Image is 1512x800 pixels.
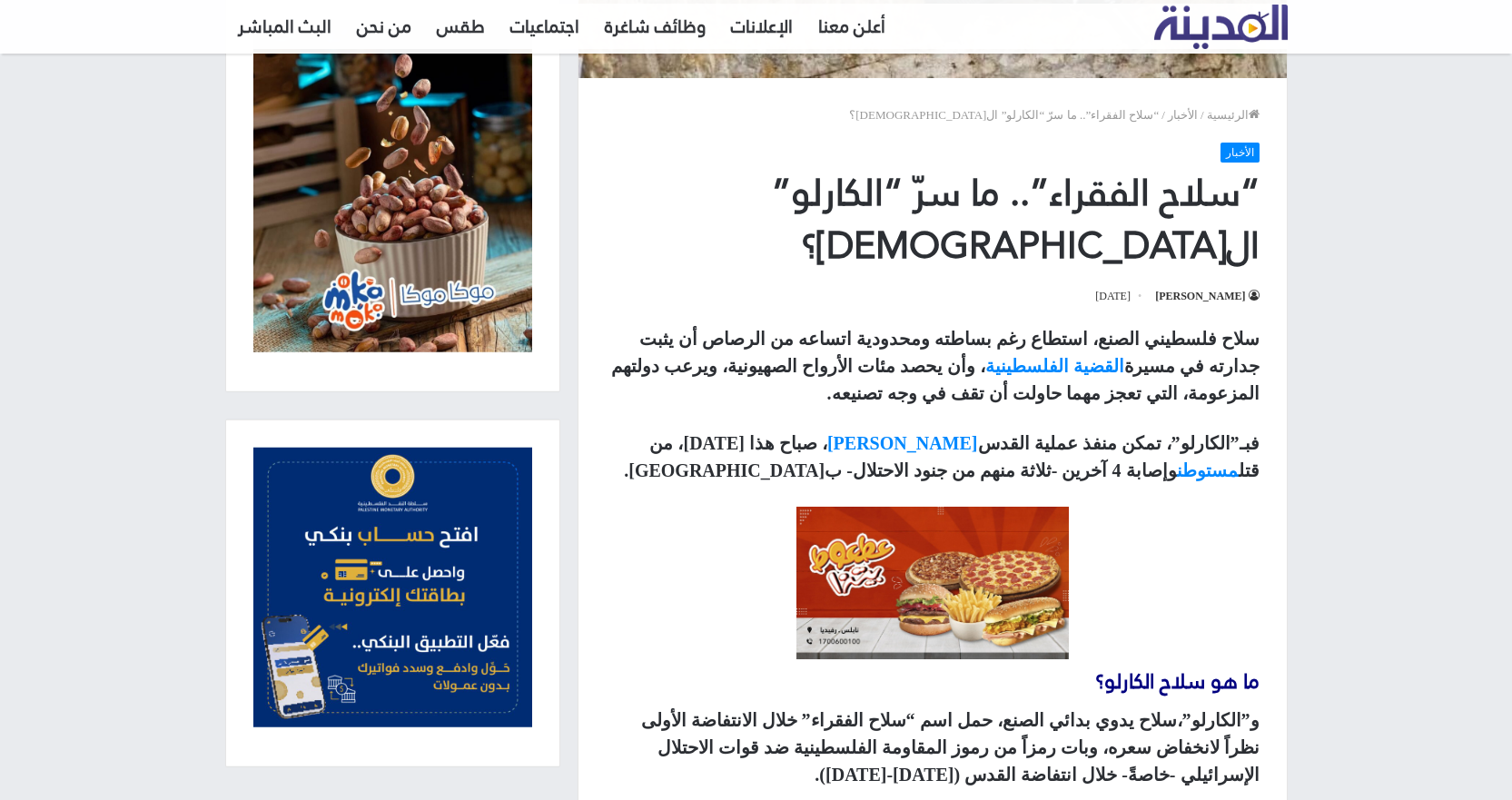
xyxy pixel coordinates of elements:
a: الرئيسية [1207,108,1260,122]
strong: سلاح فلسطيني الصنع، استطاع رغم بساطته ومحدودية اتساعه من الرصاص أن يثبت جدارته في مسيرة ، وأن يحص... [611,329,1260,403]
strong: فبـ”الكارلو”، تمكن منفذ عملية القدس ، صباح هذا [DATE]، من قتل وإصابة 4 آخرين -ثلاثة منهم من جنود ... [624,433,1259,480]
a: [PERSON_NAME] [1155,290,1259,302]
span: “سلاح الفقراء”.. ما سرّ “الكارلو” ال[DEMOGRAPHIC_DATA]؟ [849,108,1159,122]
em: / [1161,108,1165,122]
span: [DATE] [1095,285,1144,307]
em: / [1201,108,1204,122]
a: القضية الفلسطينية [985,356,1124,376]
img: تلفزيون المدينة [1154,5,1288,49]
a: الأخبار [1168,108,1198,122]
a: تلفزيون المدينة [1154,5,1288,50]
a: الأخبار [1220,143,1260,163]
strong: ما هو سلاح الكارلو؟ [1095,662,1260,700]
strong: و”الكارلو”،سلاح يدوي بدائي الصنع، حمل اسم “سلاح الفقراء” خلال الانتفاضة الأولى نظراً لانخفاض سعره... [641,710,1260,785]
h1: “سلاح الفقراء”.. ما سرّ “الكارلو” ال[DEMOGRAPHIC_DATA]؟ [606,167,1260,272]
a: [PERSON_NAME] [827,433,978,453]
a: مستوطن [1177,460,1239,480]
